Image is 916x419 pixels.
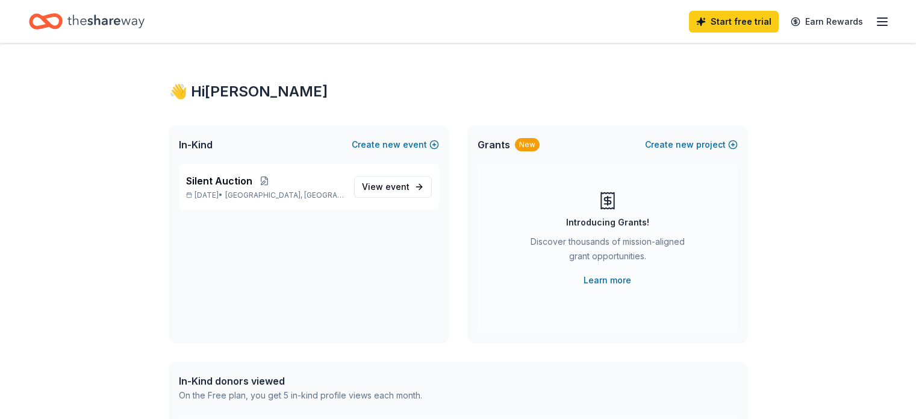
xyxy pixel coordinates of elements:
div: In-Kind donors viewed [179,374,422,388]
span: event [385,181,410,192]
a: Start free trial [689,11,779,33]
span: View [362,180,410,194]
span: Silent Auction [186,174,252,188]
a: Learn more [584,273,631,288]
p: [DATE] • [186,191,344,200]
button: Createnewproject [645,137,738,152]
a: Home [29,7,145,36]
div: Discover thousands of mission-aligned grant opportunities. [526,235,690,268]
div: 👋 Hi [PERSON_NAME] [169,82,747,101]
span: new [676,137,694,152]
div: New [515,138,540,151]
a: Earn Rewards [784,11,870,33]
span: Grants [478,137,510,152]
span: new [382,137,400,152]
span: In-Kind [179,137,213,152]
button: Createnewevent [352,137,439,152]
a: View event [354,176,432,198]
div: Introducing Grants! [566,215,649,230]
div: On the Free plan, you get 5 in-kind profile views each month. [179,388,422,403]
span: [GEOGRAPHIC_DATA], [GEOGRAPHIC_DATA] [225,191,344,200]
